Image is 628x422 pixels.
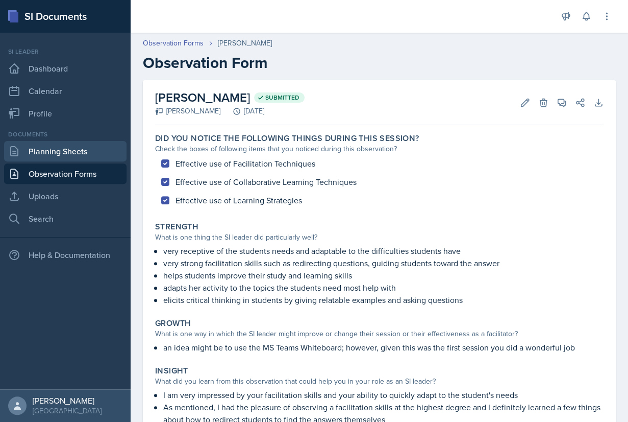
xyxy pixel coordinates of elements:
label: Growth [155,318,191,329]
h2: [PERSON_NAME] [155,88,305,107]
div: [DATE] [220,106,264,116]
label: Did you notice the following things during this session? [155,133,419,144]
div: [PERSON_NAME] [155,106,220,116]
span: Submitted [265,93,299,102]
p: adapts her activity to the topics the students need most help with [163,282,604,294]
p: very receptive of the students needs and adaptable to the difficulties students have [163,245,604,257]
a: Calendar [4,81,127,101]
div: [PERSON_NAME] [218,38,272,49]
a: Uploads [4,186,127,206]
label: Strength [155,222,198,232]
a: Observation Forms [4,163,127,184]
a: Search [4,208,127,229]
div: [PERSON_NAME] [33,395,102,406]
div: What is one thing the SI leader did particularly well? [155,232,604,243]
a: Planning Sheets [4,141,127,161]
div: [GEOGRAPHIC_DATA] [33,406,102,416]
div: Check the boxes of following items that you noticed during this observation? [155,144,604,154]
p: an idea might be to use the MS Teams Whiteboard; however, given this was the first session you di... [163,341,604,354]
p: helps students improve their study and learning skills [163,269,604,282]
div: What did you learn from this observation that could help you in your role as an SI leader? [155,376,604,387]
div: What is one way in which the SI leader might improve or change their session or their effectivene... [155,329,604,339]
a: Profile [4,103,127,124]
div: Si leader [4,47,127,56]
h2: Observation Form [143,54,616,72]
p: elicits critical thinking in students by giving relatable examples and asking questions [163,294,604,306]
div: Help & Documentation [4,245,127,265]
a: Dashboard [4,58,127,79]
div: Documents [4,130,127,139]
p: I am very impressed by your facilitation skills and your ability to quickly adapt to the student'... [163,389,604,401]
label: Insight [155,366,188,376]
a: Observation Forms [143,38,204,49]
p: very strong facilitation skills such as redirecting questions, guiding students toward the answer [163,257,604,269]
